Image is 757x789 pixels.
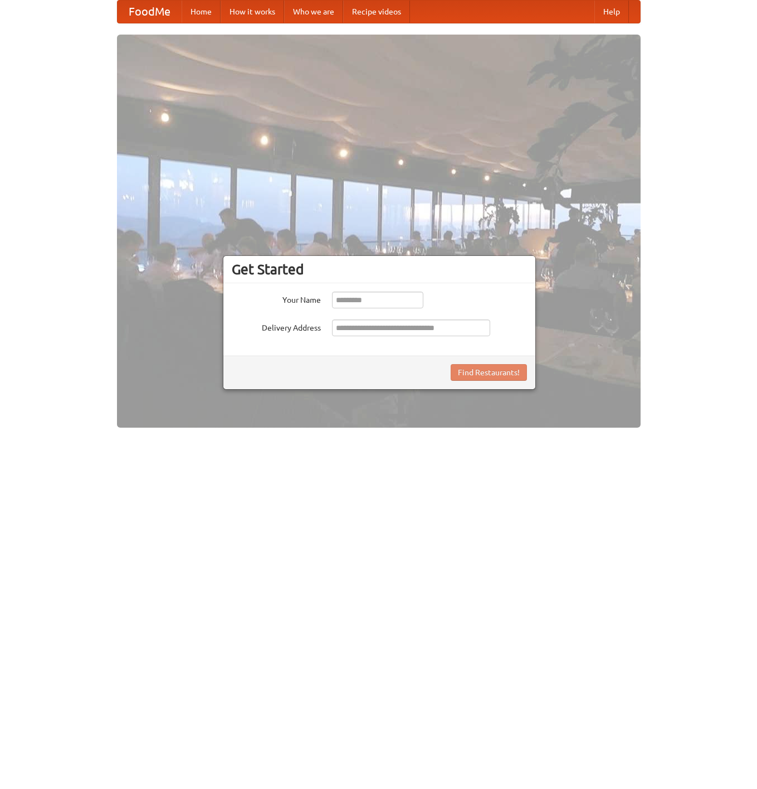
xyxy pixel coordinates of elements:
[182,1,221,23] a: Home
[221,1,284,23] a: How it works
[232,292,321,306] label: Your Name
[118,1,182,23] a: FoodMe
[451,364,527,381] button: Find Restaurants!
[232,320,321,333] label: Delivery Address
[232,261,527,278] h3: Get Started
[594,1,629,23] a: Help
[284,1,343,23] a: Who we are
[343,1,410,23] a: Recipe videos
